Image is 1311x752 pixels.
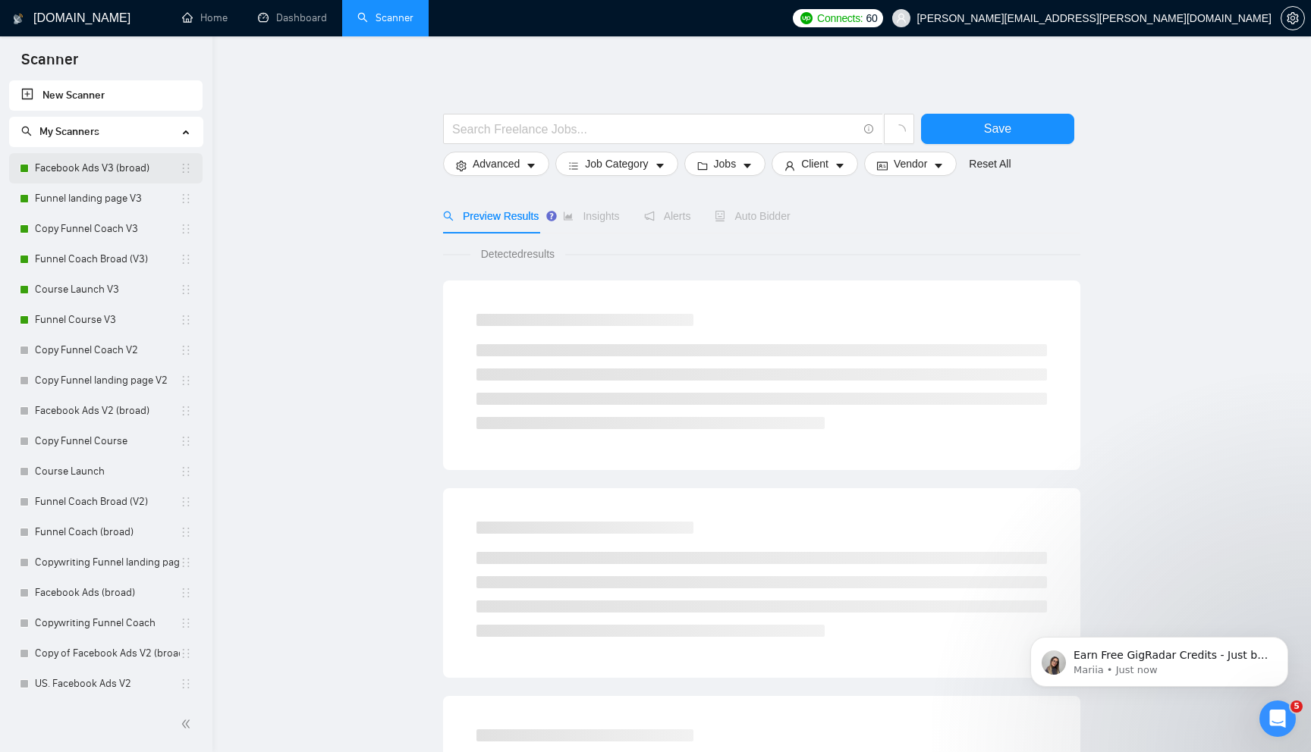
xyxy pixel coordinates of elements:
[1008,605,1311,711] iframe: Intercom notifications message
[470,246,565,262] span: Detected results
[35,274,180,305] a: Course Launch V3
[180,435,192,447] span: holder
[21,126,32,136] span: search
[784,160,795,171] span: user
[9,365,203,396] li: Copy Funnel landing page V2
[1281,12,1305,24] a: setting
[644,210,691,222] span: Alerts
[35,487,180,517] a: Funnel Coach Broad (V2)
[35,669,180,699] a: US. Facebook Ads V2
[715,210,790,222] span: Auto Bidder
[180,526,192,538] span: holder
[894,155,927,172] span: Vendor
[9,274,203,305] li: Course Launch V3
[9,244,203,274] li: Funnel Coach Broad (V3)
[35,396,180,426] a: Facebook Ads V2 (broad)
[864,152,957,176] button: idcardVendorcaret-down
[9,80,203,111] li: New Scanner
[35,214,180,244] a: Copy Funnel Coach V3
[714,155,737,172] span: Jobs
[180,344,192,356] span: holder
[877,160,888,171] span: idcard
[35,578,180,608] a: Facebook Ads (broad)
[835,160,845,171] span: caret-down
[866,10,877,27] span: 60
[35,608,180,638] a: Copywriting Funnel Coach
[443,210,539,222] span: Preview Results
[13,7,24,31] img: logo
[9,638,203,669] li: Copy of Facebook Ads V2 (broad)
[684,152,766,176] button: folderJobscaret-down
[180,587,192,599] span: holder
[655,160,665,171] span: caret-down
[443,152,549,176] button: settingAdvancedcaret-down
[563,211,574,221] span: area-chart
[896,13,907,23] span: user
[9,547,203,578] li: Copywriting Funnel landing page
[801,155,828,172] span: Client
[1291,700,1303,713] span: 5
[9,214,203,244] li: Copy Funnel Coach V3
[9,608,203,638] li: Copywriting Funnel Coach
[443,211,454,221] span: search
[181,716,196,732] span: double-left
[473,155,520,172] span: Advanced
[35,638,180,669] a: Copy of Facebook Ads V2 (broad)
[35,335,180,365] a: Copy Funnel Coach V2
[864,124,874,134] span: info-circle
[35,153,180,183] a: Facebook Ads V3 (broad)
[357,11,413,24] a: searchScanner
[800,12,813,24] img: upwork-logo.png
[9,335,203,365] li: Copy Funnel Coach V2
[35,244,180,274] a: Funnel Coach Broad (V3)
[772,152,858,176] button: userClientcaret-down
[9,517,203,547] li: Funnel Coach (broad)
[35,183,180,214] a: Funnel landing page V3
[817,10,863,27] span: Connects:
[180,193,192,205] span: holder
[742,160,753,171] span: caret-down
[9,669,203,699] li: US. Facebook Ads V2
[9,487,203,517] li: Funnel Coach Broad (V2)
[456,160,467,171] span: setting
[35,365,180,396] a: Copy Funnel landing page V2
[1259,700,1296,737] iframe: Intercom live chat
[545,209,558,223] div: Tooltip anchor
[180,374,192,387] span: holder
[933,160,944,171] span: caret-down
[21,125,99,138] span: My Scanners
[568,160,579,171] span: bars
[555,152,678,176] button: barsJob Categorycaret-down
[452,120,857,139] input: Search Freelance Jobs...
[9,426,203,456] li: Copy Funnel Course
[697,160,708,171] span: folder
[526,160,536,171] span: caret-down
[9,456,203,487] li: Course Launch
[180,465,192,478] span: holder
[563,210,619,222] span: Insights
[1281,6,1305,30] button: setting
[35,517,180,547] a: Funnel Coach (broad)
[9,305,203,335] li: Funnel Course V3
[180,162,192,174] span: holder
[35,305,180,335] a: Funnel Course V3
[9,396,203,426] li: Facebook Ads V2 (broad)
[180,253,192,265] span: holder
[258,11,327,24] a: dashboardDashboard
[644,211,655,221] span: notification
[921,114,1074,144] button: Save
[1281,12,1304,24] span: setting
[892,124,906,138] span: loading
[180,223,192,235] span: holder
[180,314,192,326] span: holder
[180,647,192,660] span: holder
[35,426,180,456] a: Copy Funnel Course
[182,11,228,24] a: homeHome
[180,617,192,629] span: holder
[180,405,192,417] span: holder
[35,456,180,487] a: Course Launch
[9,49,90,80] span: Scanner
